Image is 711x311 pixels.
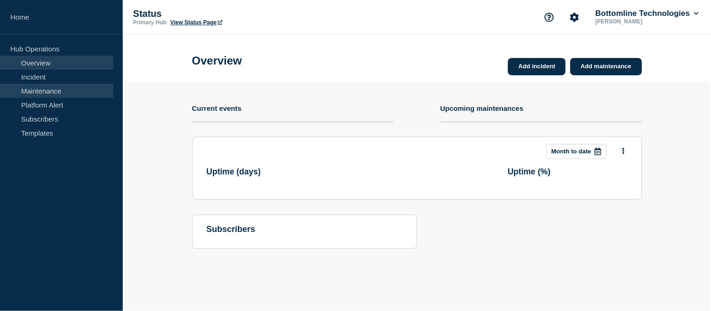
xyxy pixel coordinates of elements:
h4: subscribers [207,224,403,234]
h4: Upcoming maintenances [441,104,524,112]
p: Month to date [552,148,591,155]
h3: Uptime ( days ) [207,167,261,177]
button: Account settings [565,7,584,27]
a: View Status Page [170,19,222,26]
a: Add maintenance [570,58,642,75]
a: Add incident [508,58,566,75]
p: [PERSON_NAME] [594,18,691,25]
h4: Current events [192,104,242,112]
p: Primary Hub [133,19,166,26]
button: Month to date [546,144,607,159]
h1: Overview [192,54,242,67]
p: Status [133,8,321,19]
h3: Uptime ( % ) [508,167,551,177]
button: Support [539,7,559,27]
button: Bottomline Technologies [594,9,701,18]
